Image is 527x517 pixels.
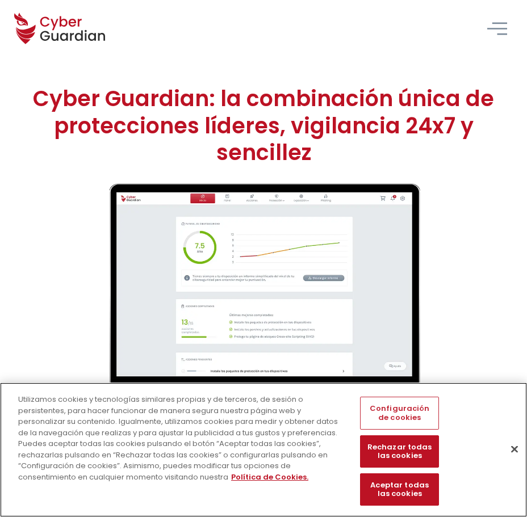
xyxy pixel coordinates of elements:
[360,435,439,468] button: Rechazar todas las cookies
[18,394,344,482] div: Utilizamos cookies y tecnologías similares propias y de terceros, de sesión o persistentes, para ...
[502,436,527,461] button: Cerrar
[23,85,504,166] h1: Cyber Guardian: la combinación única de protecciones líderes, vigilancia 24x7 y sencillez
[79,183,448,393] img: cyberguardian-home
[360,473,439,506] button: Aceptar todas las cookies
[360,397,439,429] button: Configuración de cookies, Abre el cuadro de diálogo del centro de preferencias.
[231,472,308,482] a: Más información sobre su privacidad, se abre en una nueva pestaña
